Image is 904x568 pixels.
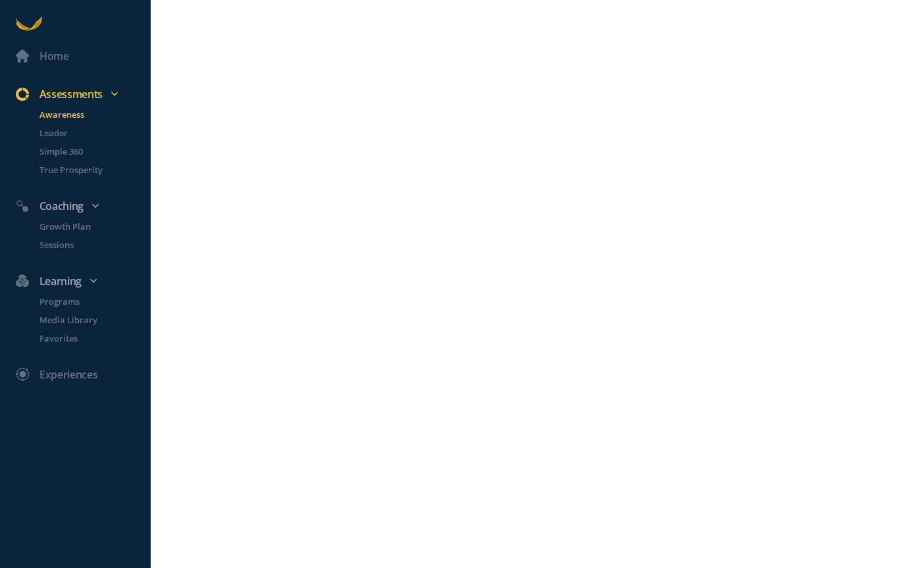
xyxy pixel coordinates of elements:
[24,238,151,251] a: Sessions
[39,220,148,233] p: Growth Plan
[39,366,97,383] div: Experiences
[8,197,156,215] div: Coaching
[39,295,148,308] p: Programs
[24,313,151,326] a: Media Library
[39,47,69,65] div: Home
[8,86,156,103] div: Assessments
[39,332,148,345] p: Favorites
[24,108,151,121] a: Awareness
[24,163,151,176] a: True Prosperity
[39,145,148,158] p: Simple 360
[24,126,151,140] a: Leader
[39,163,148,176] p: True Prosperity
[39,126,148,140] p: Leader
[24,295,151,308] a: Programs
[8,272,156,290] div: Learning
[39,313,148,326] p: Media Library
[24,332,151,345] a: Favorites
[24,220,151,233] a: Growth Plan
[39,108,148,121] p: Awareness
[24,145,151,158] a: Simple 360
[39,238,148,251] p: Sessions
